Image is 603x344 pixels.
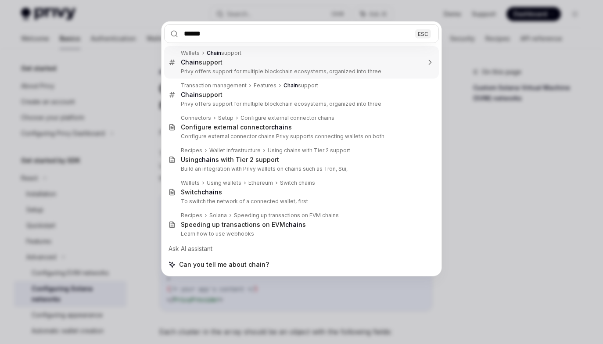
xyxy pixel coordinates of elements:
[181,147,202,154] div: Recipes
[164,241,439,257] div: Ask AI assistant
[181,212,202,219] div: Recipes
[201,188,219,196] b: chain
[181,68,420,75] p: Privy offers support for multiple blockchain ecosystems, organized into three
[181,230,420,237] p: Learn how to use webhooks
[181,188,222,196] div: Switch s
[209,212,227,219] div: Solana
[181,198,420,205] p: To switch the network of a connected wallet, first
[285,221,302,228] b: chain
[179,260,269,269] span: Can you tell me about chain?
[240,115,334,122] div: Configure external connector chains
[181,133,420,140] p: Configure external connector chains Privy supports connecting wallets on both
[207,50,241,57] div: support
[181,123,292,131] div: Configure external connector s
[181,50,200,57] div: Wallets
[181,115,211,122] div: Connectors
[234,212,339,219] div: Speeding up transactions on EVM chains
[181,100,420,107] p: Privy offers support for multiple blockchain ecosystems, organized into three
[181,91,199,98] b: Chain
[181,156,279,164] div: Using s with Tier 2 support
[181,91,223,99] div: support
[181,82,247,89] div: Transaction management
[268,147,350,154] div: Using chains with Tier 2 support
[218,115,233,122] div: Setup
[181,179,200,186] div: Wallets
[271,123,288,131] b: chain
[207,50,221,56] b: Chain
[248,179,273,186] div: Ethereum
[284,82,318,89] div: support
[209,147,261,154] div: Wallet infrastructure
[181,221,306,229] div: Speeding up transactions on EVM s
[198,156,215,163] b: chain
[181,165,420,172] p: Build an integration with Privy wallets on chains such as Tron, Sui,
[254,82,276,89] div: Features
[181,58,223,66] div: support
[207,179,241,186] div: Using wallets
[284,82,298,89] b: Chain
[415,29,431,38] div: ESC
[181,58,199,66] b: Chain
[280,179,315,186] div: Switch chains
